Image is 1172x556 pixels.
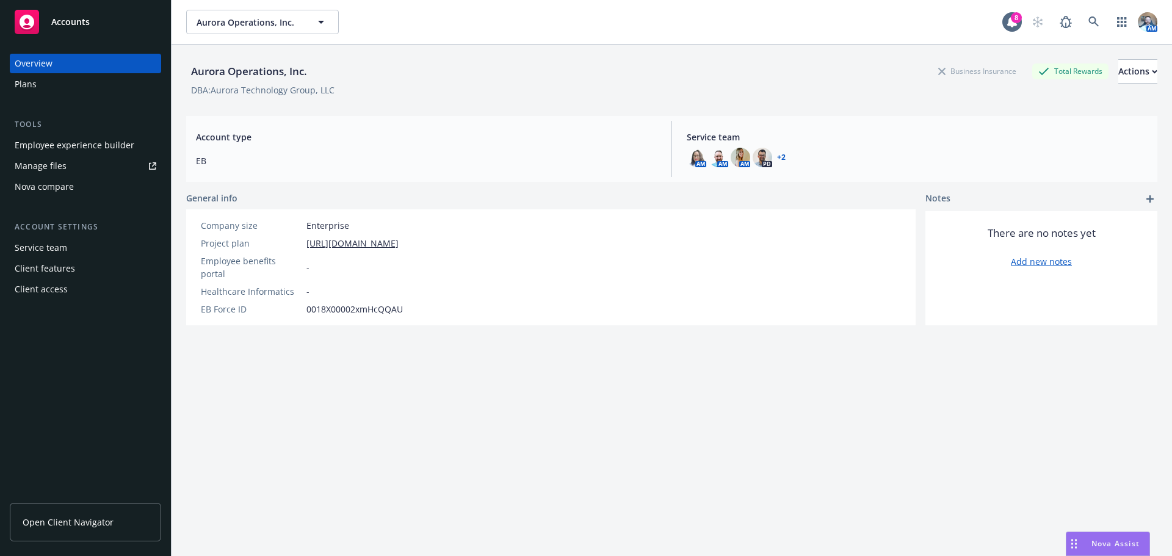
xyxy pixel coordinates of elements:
[186,192,237,204] span: General info
[1118,60,1157,83] div: Actions
[1082,10,1106,34] a: Search
[753,148,772,167] img: photo
[201,255,302,280] div: Employee benefits portal
[1066,532,1082,555] div: Drag to move
[10,156,161,176] a: Manage files
[23,516,114,529] span: Open Client Navigator
[197,16,302,29] span: Aurora Operations, Inc.
[10,221,161,233] div: Account settings
[306,237,399,250] a: [URL][DOMAIN_NAME]
[1011,255,1072,268] a: Add new notes
[306,285,309,298] span: -
[15,156,67,176] div: Manage files
[1138,12,1157,32] img: photo
[687,148,706,167] img: photo
[1011,12,1022,23] div: 8
[1110,10,1134,34] a: Switch app
[15,280,68,299] div: Client access
[1091,538,1140,549] span: Nova Assist
[196,154,657,167] span: EB
[201,303,302,316] div: EB Force ID
[196,131,657,143] span: Account type
[201,285,302,298] div: Healthcare Informatics
[687,131,1148,143] span: Service team
[10,177,161,197] a: Nova compare
[306,261,309,274] span: -
[988,226,1096,240] span: There are no notes yet
[15,259,75,278] div: Client features
[777,154,786,161] a: +2
[1118,59,1157,84] button: Actions
[1143,192,1157,206] a: add
[191,84,335,96] div: DBA: Aurora Technology Group, LLC
[186,10,339,34] button: Aurora Operations, Inc.
[15,74,37,94] div: Plans
[306,303,403,316] span: 0018X00002xmHcQQAU
[15,54,52,73] div: Overview
[10,5,161,39] a: Accounts
[51,17,90,27] span: Accounts
[731,148,750,167] img: photo
[925,192,950,206] span: Notes
[932,63,1022,79] div: Business Insurance
[201,237,302,250] div: Project plan
[15,238,67,258] div: Service team
[10,54,161,73] a: Overview
[201,219,302,232] div: Company size
[10,135,161,155] a: Employee experience builder
[10,118,161,131] div: Tools
[15,135,134,155] div: Employee experience builder
[10,238,161,258] a: Service team
[1054,10,1078,34] a: Report a Bug
[15,177,74,197] div: Nova compare
[1066,532,1150,556] button: Nova Assist
[1032,63,1109,79] div: Total Rewards
[10,280,161,299] a: Client access
[10,259,161,278] a: Client features
[306,219,349,232] span: Enterprise
[1025,10,1050,34] a: Start snowing
[709,148,728,167] img: photo
[186,63,312,79] div: Aurora Operations, Inc.
[10,74,161,94] a: Plans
